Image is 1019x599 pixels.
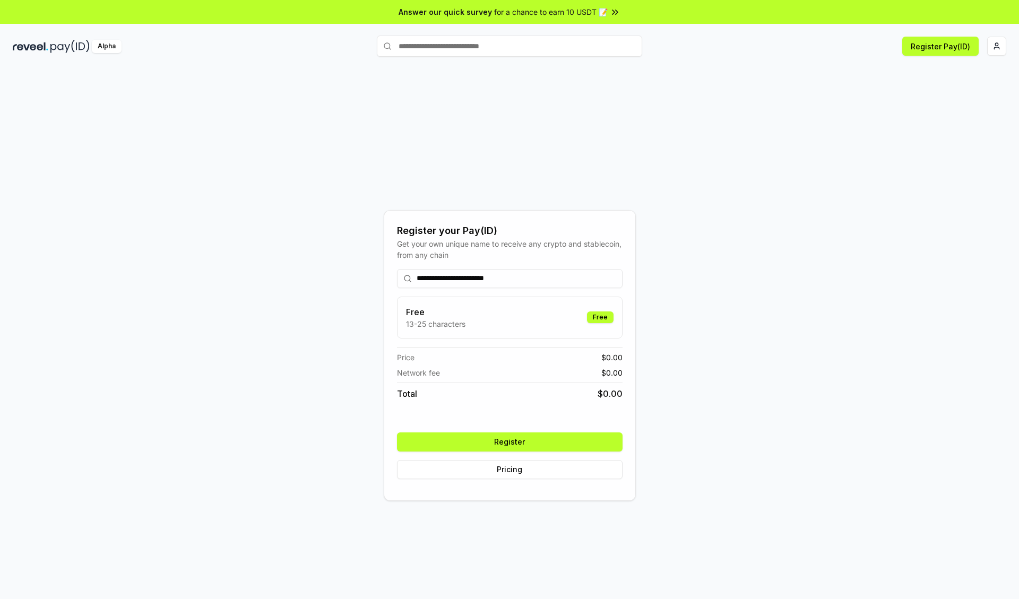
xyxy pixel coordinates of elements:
[902,37,979,56] button: Register Pay(ID)
[397,432,623,452] button: Register
[397,352,414,363] span: Price
[397,238,623,261] div: Get your own unique name to receive any crypto and stablecoin, from any chain
[494,6,608,18] span: for a chance to earn 10 USDT 📝
[397,387,417,400] span: Total
[598,387,623,400] span: $ 0.00
[406,318,465,329] p: 13-25 characters
[50,40,90,53] img: pay_id
[601,367,623,378] span: $ 0.00
[92,40,122,53] div: Alpha
[397,223,623,238] div: Register your Pay(ID)
[406,306,465,318] h3: Free
[13,40,48,53] img: reveel_dark
[397,460,623,479] button: Pricing
[399,6,492,18] span: Answer our quick survey
[587,311,614,323] div: Free
[601,352,623,363] span: $ 0.00
[397,367,440,378] span: Network fee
